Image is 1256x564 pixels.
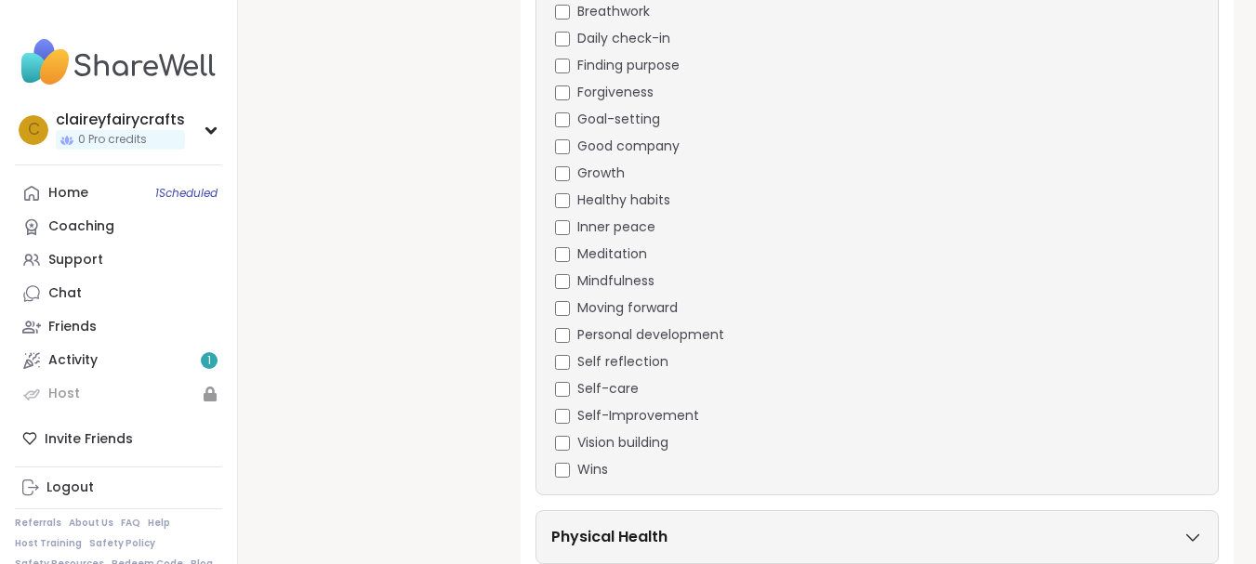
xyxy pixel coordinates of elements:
[577,244,647,264] span: Meditation
[15,517,61,530] a: Referrals
[577,83,654,102] span: Forgiveness
[15,377,222,411] a: Host
[15,243,222,277] a: Support
[551,526,668,548] h3: Physical Health
[46,479,94,497] div: Logout
[48,351,98,370] div: Activity
[15,210,222,243] a: Coaching
[56,110,185,130] div: claireyfairycrafts
[577,433,668,453] span: Vision building
[121,517,140,530] a: FAQ
[48,251,103,269] div: Support
[15,422,222,455] div: Invite Friends
[48,318,97,336] div: Friends
[48,217,114,236] div: Coaching
[15,344,222,377] a: Activity1
[577,164,625,183] span: Growth
[148,517,170,530] a: Help
[577,460,608,479] span: Wins
[15,537,82,550] a: Host Training
[577,406,699,426] span: Self-Improvement
[155,186,218,201] span: 1 Scheduled
[89,537,155,550] a: Safety Policy
[15,277,222,310] a: Chat
[577,56,680,75] span: Finding purpose
[48,184,88,203] div: Home
[48,284,82,303] div: Chat
[577,217,655,237] span: Inner peace
[69,517,113,530] a: About Us
[577,298,678,318] span: Moving forward
[28,118,40,142] span: c
[577,352,668,372] span: Self reflection
[207,353,211,369] span: 1
[78,132,147,148] span: 0 Pro credits
[15,177,222,210] a: Home1Scheduled
[48,385,80,403] div: Host
[577,2,650,21] span: Breathwork
[577,325,724,345] span: Personal development
[577,110,660,129] span: Goal-setting
[15,310,222,344] a: Friends
[15,471,222,505] a: Logout
[577,29,670,48] span: Daily check-in
[15,30,222,95] img: ShareWell Nav Logo
[577,137,680,156] span: Good company
[577,379,639,399] span: Self-care
[577,271,654,291] span: Mindfulness
[577,190,670,210] span: Healthy habits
